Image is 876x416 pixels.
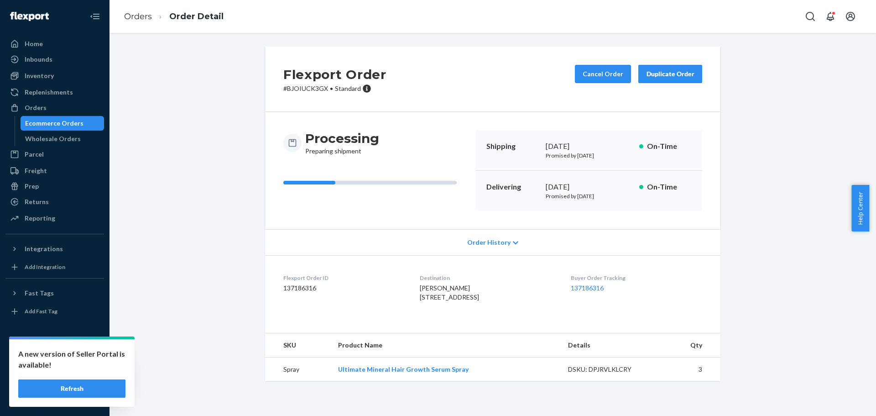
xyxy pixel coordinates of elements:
a: Settings [5,344,104,358]
dt: Buyer Order Tracking [571,274,702,282]
button: Help Center [851,185,869,232]
span: Order History [467,238,511,247]
td: 3 [661,358,720,382]
p: Promised by [DATE] [546,152,632,159]
button: Cancel Order [575,65,631,83]
a: Inbounds [5,52,104,67]
dt: Destination [420,274,556,282]
button: Refresh [18,379,125,398]
h3: Processing [305,130,379,147]
p: On-Time [647,182,691,192]
button: Close Navigation [86,7,104,26]
button: Open account menu [841,7,860,26]
dt: Flexport Order ID [283,274,405,282]
a: Reporting [5,211,104,226]
a: Inventory [5,68,104,83]
a: Orders [124,11,152,21]
a: Talk to Support [5,359,104,374]
div: Wholesale Orders [25,134,81,143]
a: Help Center [5,375,104,390]
a: Wholesale Orders [21,132,104,146]
a: Returns [5,195,104,209]
p: A new version of Seller Portal is available! [18,348,125,370]
div: Home [25,39,43,48]
th: Qty [661,333,720,358]
div: Orders [25,103,47,112]
div: Ecommerce Orders [25,119,83,128]
span: • [330,84,333,92]
button: Give Feedback [5,390,104,405]
div: Preparing shipment [305,130,379,156]
a: Order Detail [169,11,224,21]
img: Flexport logo [10,12,49,21]
div: Inventory [25,71,54,80]
a: Add Integration [5,260,104,274]
button: Open Search Box [801,7,819,26]
div: Add Fast Tag [25,307,57,315]
h2: Flexport Order [283,65,386,84]
div: Add Integration [25,263,65,271]
div: Replenishments [25,88,73,97]
button: Fast Tags [5,286,104,300]
div: Duplicate Order [646,69,694,79]
th: Product Name [331,333,561,358]
a: Orders [5,100,104,115]
p: Delivering [486,182,538,192]
span: [PERSON_NAME] [STREET_ADDRESS] [420,284,479,301]
span: Standard [335,84,361,92]
p: # BJOIUCK3GX [283,84,386,93]
ol: breadcrumbs [117,3,231,30]
button: Open notifications [821,7,839,26]
th: SKU [265,333,331,358]
th: Details [561,333,661,358]
a: Replenishments [5,85,104,100]
div: Integrations [25,244,63,253]
div: Returns [25,197,49,206]
a: Prep [5,179,104,194]
a: Parcel [5,147,104,162]
p: Shipping [486,141,538,152]
div: DSKU: DPJRVLKLCRY [568,365,654,374]
div: Reporting [25,214,55,223]
dd: 137186316 [283,284,405,293]
div: Prep [25,182,39,191]
div: Freight [25,166,47,175]
p: On-Time [647,141,691,152]
button: Duplicate Order [638,65,702,83]
p: Promised by [DATE] [546,192,632,200]
a: Ultimate Mineral Hair Growth Serum Spray [338,365,469,373]
td: Spray [265,358,331,382]
div: [DATE] [546,141,632,152]
div: Parcel [25,150,44,159]
a: Freight [5,163,104,178]
div: Inbounds [25,55,52,64]
div: [DATE] [546,182,632,192]
a: Home [5,37,104,51]
div: Fast Tags [25,289,54,298]
a: Ecommerce Orders [21,116,104,131]
a: 137186316 [571,284,604,292]
a: Add Fast Tag [5,304,104,319]
button: Integrations [5,242,104,256]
